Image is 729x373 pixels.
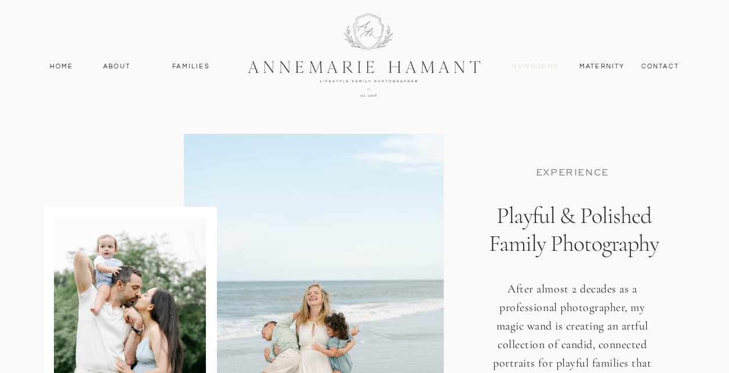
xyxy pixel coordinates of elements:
h1: Playful & Polished Family Photography [480,202,669,307]
p: EXPERIENCE [501,167,644,179]
a: contact [635,61,686,72]
a: MAternity [579,61,624,72]
a: Newborns [507,61,563,72]
a: About [100,61,134,72]
a: Home [45,61,79,72]
a: Families [165,61,217,72]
